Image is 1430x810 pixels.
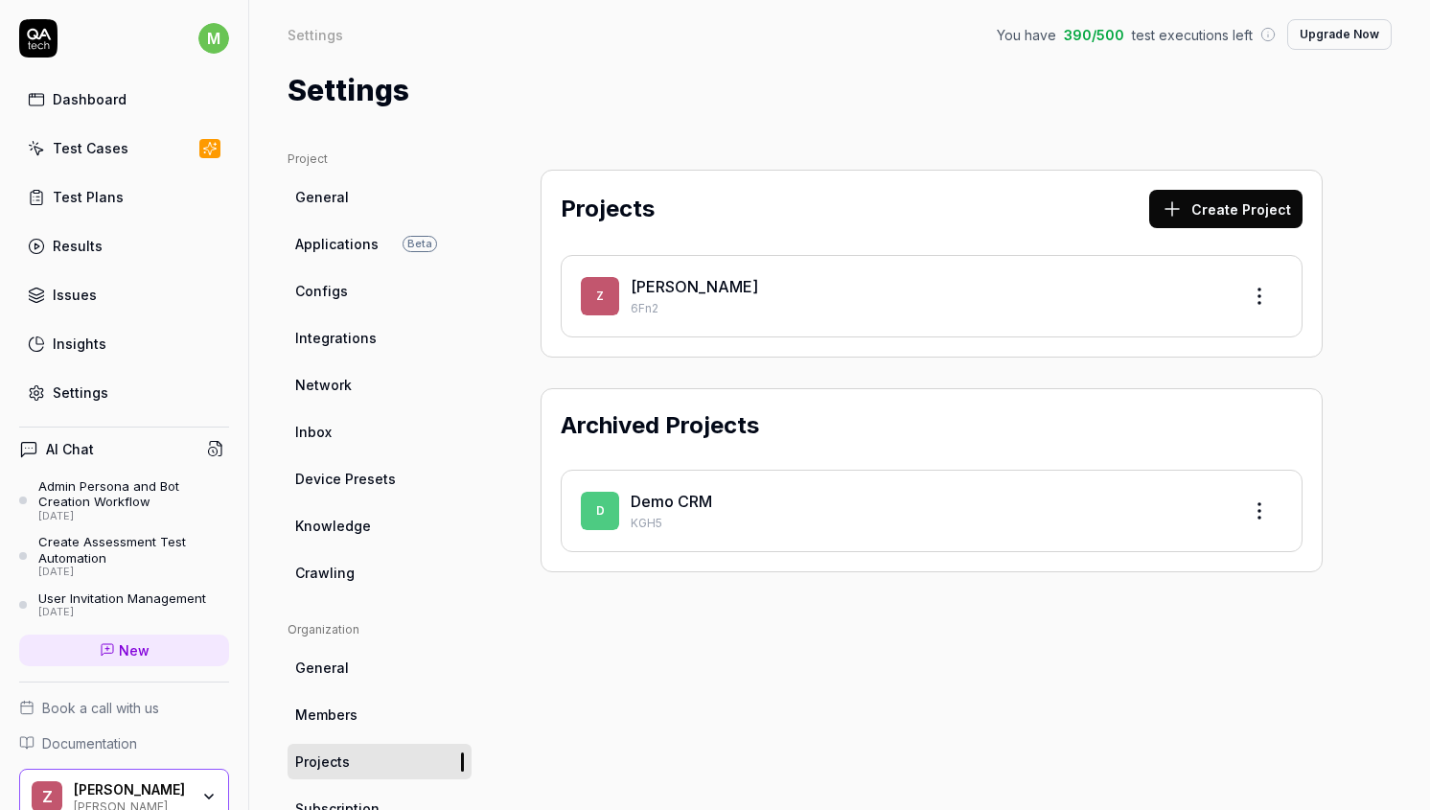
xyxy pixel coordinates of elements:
[53,236,103,256] div: Results
[295,469,396,489] span: Device Presets
[19,698,229,718] a: Book a call with us
[53,285,97,305] div: Issues
[295,375,352,395] span: Network
[74,781,189,798] div: Zell
[288,25,343,44] div: Settings
[46,439,94,459] h4: AI Chat
[53,89,127,109] div: Dashboard
[19,227,229,265] a: Results
[1149,190,1303,228] button: Create Project
[38,606,206,619] div: [DATE]
[295,516,371,536] span: Knowledge
[295,281,348,301] span: Configs
[1132,25,1253,45] span: test executions left
[631,300,1225,317] p: 6Fn2
[38,590,206,606] div: User Invitation Management
[288,650,472,685] a: General
[581,277,619,315] span: Z
[631,490,1225,513] div: Demo CRM
[53,334,106,354] div: Insights
[561,192,655,226] h2: Projects
[295,658,349,678] span: General
[38,510,229,523] div: [DATE]
[288,320,472,356] a: Integrations
[198,19,229,58] button: m
[198,23,229,54] span: m
[581,492,619,530] span: D
[288,69,409,112] h1: Settings
[1064,25,1124,45] span: 390 / 500
[19,733,229,753] a: Documentation
[403,236,437,252] span: Beta
[295,234,379,254] span: Applications
[295,328,377,348] span: Integrations
[288,367,472,403] a: Network
[295,752,350,772] span: Projects
[42,733,137,753] span: Documentation
[288,414,472,450] a: Inbox
[19,478,229,522] a: Admin Persona and Bot Creation Workflow[DATE]
[19,590,229,619] a: User Invitation Management[DATE]
[119,640,150,660] span: New
[295,422,332,442] span: Inbox
[53,187,124,207] div: Test Plans
[38,566,229,579] div: [DATE]
[19,635,229,666] a: New
[288,150,472,168] div: Project
[288,555,472,590] a: Crawling
[53,138,128,158] div: Test Cases
[631,515,1225,532] p: KGH5
[561,408,759,443] h2: Archived Projects
[288,744,472,779] a: Projects
[38,534,229,566] div: Create Assessment Test Automation
[295,705,357,725] span: Members
[997,25,1056,45] span: You have
[288,697,472,732] a: Members
[288,273,472,309] a: Configs
[38,478,229,510] div: Admin Persona and Bot Creation Workflow
[288,226,472,262] a: ApplicationsBeta
[631,277,758,296] a: [PERSON_NAME]
[288,621,472,638] div: Organization
[295,563,355,583] span: Crawling
[295,187,349,207] span: General
[19,81,229,118] a: Dashboard
[42,698,159,718] span: Book a call with us
[1287,19,1392,50] button: Upgrade Now
[19,374,229,411] a: Settings
[288,508,472,544] a: Knowledge
[19,534,229,578] a: Create Assessment Test Automation[DATE]
[19,276,229,313] a: Issues
[288,179,472,215] a: General
[19,325,229,362] a: Insights
[53,382,108,403] div: Settings
[288,461,472,497] a: Device Presets
[19,178,229,216] a: Test Plans
[19,129,229,167] a: Test Cases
